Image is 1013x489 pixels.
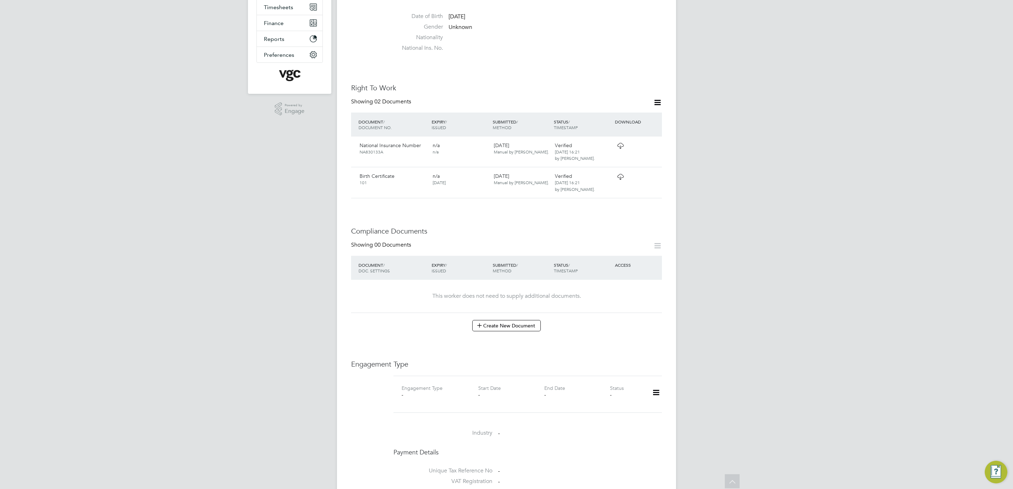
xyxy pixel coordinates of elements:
[432,268,446,273] span: ISSUED
[568,119,570,125] span: /
[516,119,518,125] span: /
[498,430,500,437] span: -
[393,13,443,20] label: Date of Birth
[393,429,492,437] label: Industry
[555,155,595,161] span: by [PERSON_NAME].
[491,115,552,134] div: SUBMITTED
[256,70,323,81] a: Go to home page
[493,268,511,273] span: METHOD
[264,4,293,11] span: Timesheets
[430,115,491,134] div: EXPIRY
[264,52,294,58] span: Preferences
[494,180,549,185] span: Manual by [PERSON_NAME].
[544,385,565,391] label: End Date
[472,320,541,331] button: Create New Document
[445,119,447,125] span: /
[552,259,613,277] div: STATUS
[357,259,430,277] div: DOCUMENT
[449,24,472,31] span: Unknown
[555,149,580,155] span: [DATE] 16:21
[264,20,284,26] span: Finance
[279,70,301,81] img: vgcgroup-logo-retina.png
[285,102,304,108] span: Powered by
[351,98,413,105] div: Showing
[478,385,501,391] label: Start Date
[445,262,447,268] span: /
[357,115,430,134] div: DOCUMENT
[383,119,385,125] span: /
[430,139,491,158] div: n/a
[555,173,572,179] span: Verified
[494,149,549,155] span: Manual by [PERSON_NAME].
[393,467,492,475] label: Unique Tax Reference No
[555,142,572,149] span: Verified
[257,31,322,47] button: Reports
[498,478,500,485] span: -
[433,180,446,185] span: [DATE]
[430,259,491,277] div: EXPIRY
[359,268,390,273] span: DOC. SETTINGS
[393,448,662,456] h4: Payment Details
[613,259,662,271] div: ACCESS
[554,268,578,273] span: TIMESTAMP
[285,108,304,114] span: Engage
[613,115,662,128] div: DOWNLOAD
[351,83,662,92] h3: Right To Work
[359,125,392,130] span: DOCUMENT NO.
[491,139,552,158] div: [DATE]
[568,262,570,268] span: /
[275,102,305,116] a: Powered byEngage
[393,478,492,485] label: VAT Registration
[257,47,322,62] button: Preferences
[544,392,610,398] div: -
[498,468,500,475] span: -
[374,241,411,248] span: 00 Documents
[610,392,643,398] div: -
[357,170,430,188] div: Birth Certificate
[432,125,446,130] span: ISSUED
[257,15,322,31] button: Finance
[516,262,518,268] span: /
[360,149,383,155] span: NA830133A
[491,170,552,188] div: [DATE]
[393,34,443,41] label: Nationality
[393,23,443,31] label: Gender
[449,13,465,20] span: [DATE]
[264,36,284,42] span: Reports
[357,139,430,158] div: National Insurance Number
[491,259,552,277] div: SUBMITTED
[360,180,367,185] span: 101
[433,149,439,155] span: n/a
[351,227,662,236] h3: Compliance Documents
[402,385,443,391] label: Engagement Type
[555,180,580,185] span: [DATE] 16:21
[358,292,655,300] div: This worker does not need to supply additional documents.
[402,392,467,398] div: -
[393,44,443,52] label: National Ins. No.
[610,385,624,391] label: Status
[478,392,544,398] div: -
[374,98,411,105] span: 02 Documents
[493,125,511,130] span: METHOD
[555,186,595,192] span: by [PERSON_NAME].
[383,262,385,268] span: /
[351,360,662,369] h3: Engagement Type
[985,461,1007,483] button: Engage Resource Center
[351,241,413,249] div: Showing
[430,170,491,188] div: n/a
[552,115,613,134] div: STATUS
[554,125,578,130] span: TIMESTAMP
